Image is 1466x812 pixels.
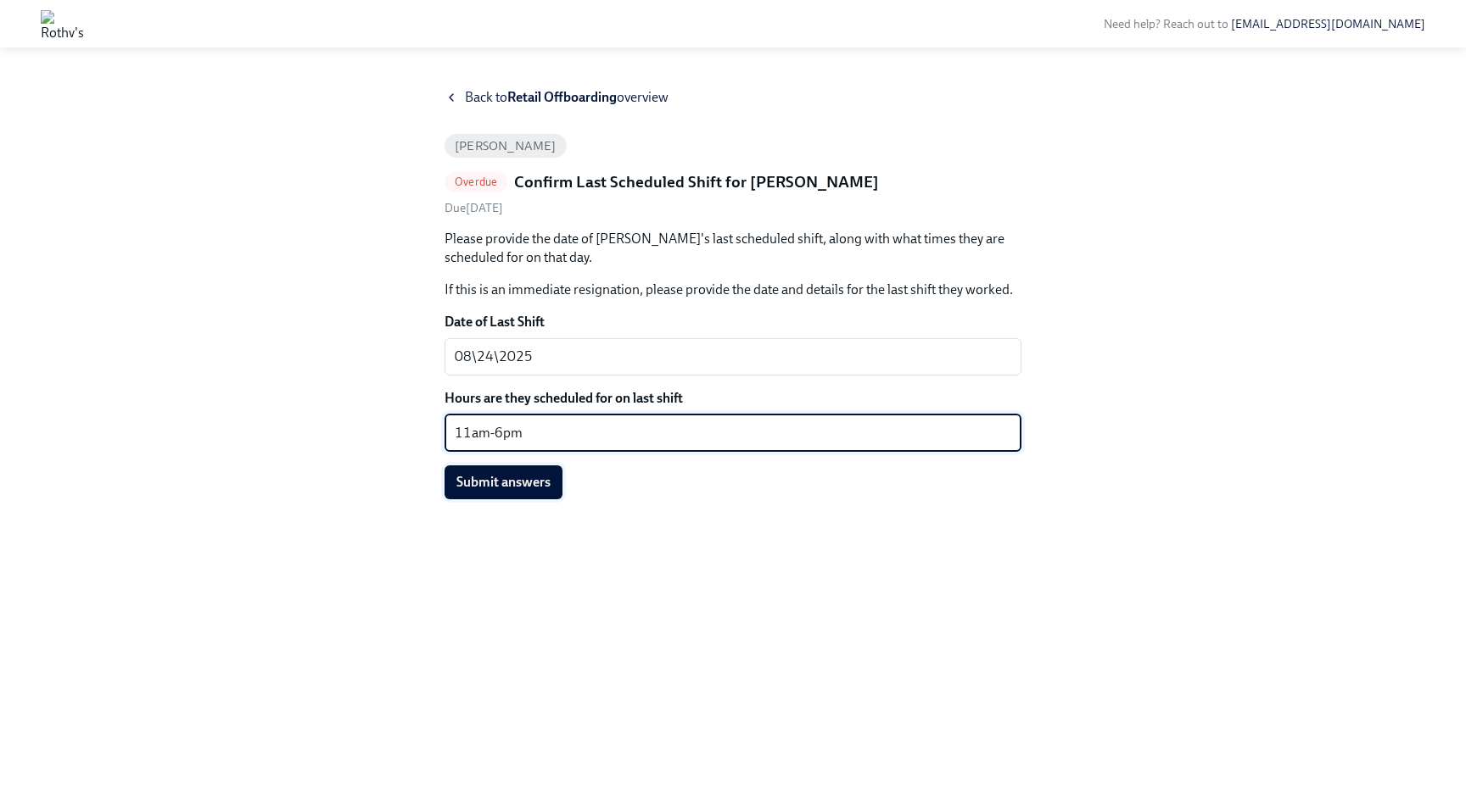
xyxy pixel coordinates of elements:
[445,313,1021,331] label: Date of Last Shift
[455,347,1011,367] textarea: 08\24\2025
[465,88,669,107] span: Back to overview
[41,10,84,37] img: Rothy's
[445,201,503,215] span: Sunday, August 17th 2025, 12:00 pm
[445,140,567,153] span: [PERSON_NAME]
[455,423,1011,443] textarea: 11am-6pm
[445,230,1021,267] p: Please provide the date of [PERSON_NAME]'s last scheduled shift, along with what times they are s...
[445,389,1021,408] label: Hours are they scheduled for on last shift
[1104,17,1425,31] span: Need help? Reach out to
[507,89,617,105] strong: Retail Offboarding
[445,281,1021,299] p: If this is an immediate resignation, please provide the date and details for the last shift they ...
[456,474,551,491] span: Submit answers
[514,171,879,193] h5: Confirm Last Scheduled Shift for [PERSON_NAME]
[445,175,507,188] span: Overdue
[445,465,562,499] button: Submit answers
[445,88,1021,107] a: Back toRetail Offboardingoverview
[1231,17,1425,31] a: [EMAIL_ADDRESS][DOMAIN_NAME]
